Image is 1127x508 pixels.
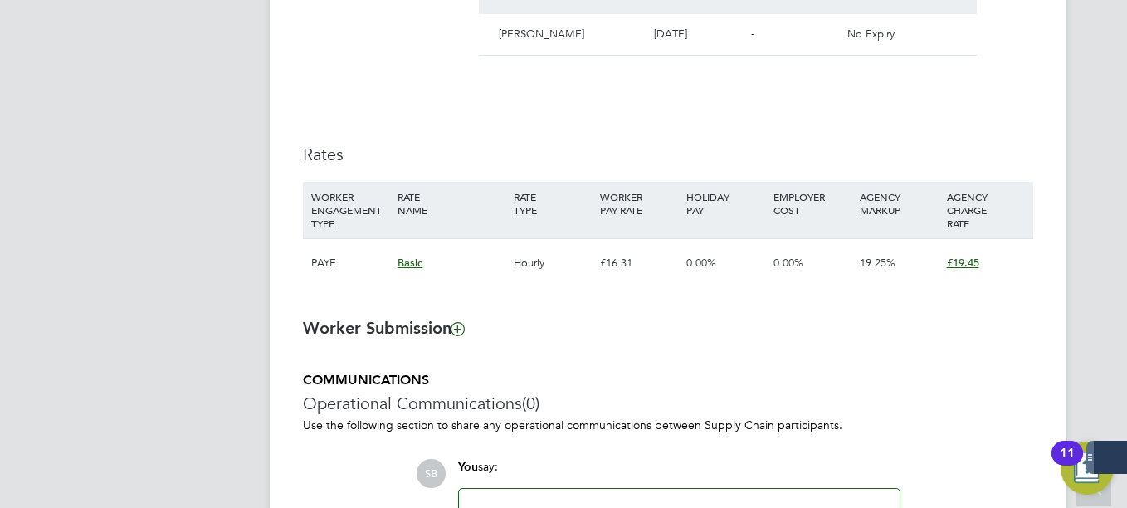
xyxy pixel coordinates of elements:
[510,182,596,225] div: RATE TYPE
[773,256,803,270] span: 0.00%
[596,182,682,225] div: WORKER PAY RATE
[303,372,1033,389] h5: COMMUNICATIONS
[303,418,1033,432] p: Use the following section to share any operational communications between Supply Chain participants.
[522,393,539,414] span: (0)
[654,27,687,41] span: [DATE]
[458,459,900,488] div: say:
[847,27,895,41] span: No Expiry
[458,460,478,474] span: You
[393,182,509,225] div: RATE NAME
[1061,442,1114,495] button: Open Resource Center, 11 new notifications
[510,239,596,287] div: Hourly
[682,182,768,225] div: HOLIDAY PAY
[769,182,856,225] div: EMPLOYER COST
[398,256,422,270] span: Basic
[499,27,584,41] span: [PERSON_NAME]
[1060,453,1075,475] div: 11
[417,459,446,488] span: SB
[751,27,754,41] span: -
[947,256,979,270] span: £19.45
[943,182,1029,238] div: AGENCY CHARGE RATE
[303,144,1033,165] h3: Rates
[307,182,393,238] div: WORKER ENGAGEMENT TYPE
[856,182,942,225] div: AGENCY MARKUP
[596,239,682,287] div: £16.31
[860,256,895,270] span: 19.25%
[686,256,716,270] span: 0.00%
[303,393,1033,414] h3: Operational Communications
[307,239,393,287] div: PAYE
[303,318,464,338] b: Worker Submission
